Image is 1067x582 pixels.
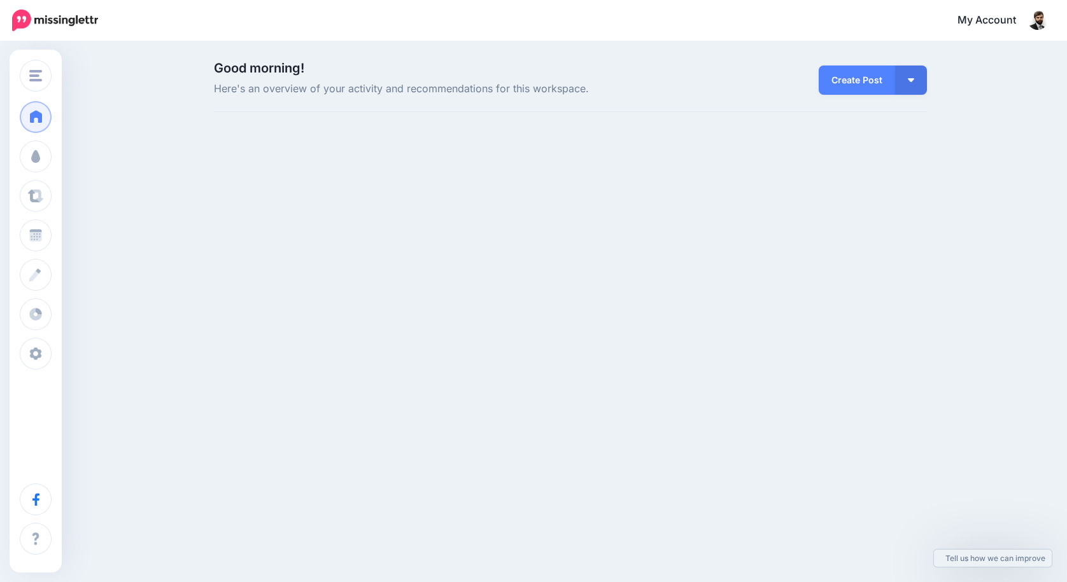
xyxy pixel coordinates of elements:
[934,550,1052,567] a: Tell us how we can improve
[214,60,304,76] span: Good morning!
[214,81,683,97] span: Here's an overview of your activity and recommendations for this workspace.
[819,66,895,95] a: Create Post
[908,78,914,82] img: arrow-down-white.png
[29,70,42,81] img: menu.png
[12,10,98,31] img: Missinglettr
[945,5,1048,36] a: My Account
